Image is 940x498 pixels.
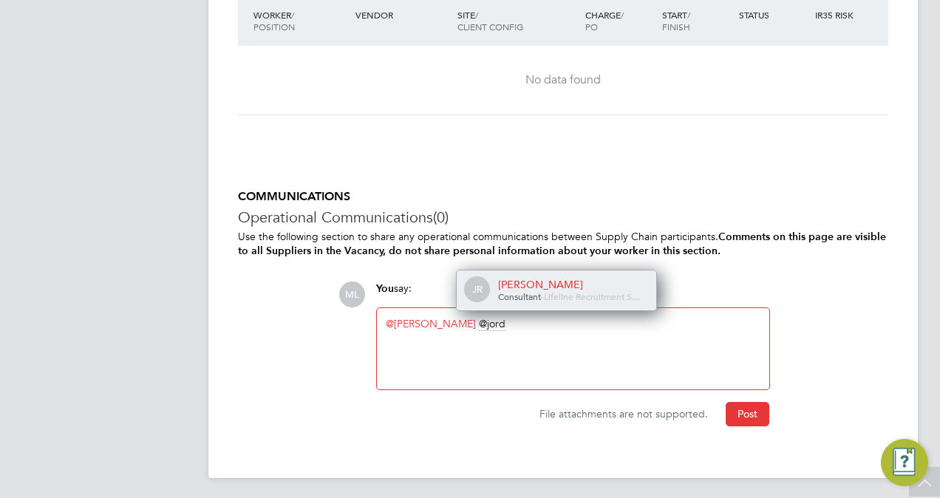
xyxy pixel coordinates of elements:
span: / Client Config [457,9,523,33]
span: File attachments are not supported. [539,407,708,420]
div: say: [376,282,770,307]
div: Charge [582,1,658,40]
div: IR35 Risk [811,1,862,28]
span: JR [466,278,489,301]
span: (0) [433,208,449,227]
h5: COMMUNICATIONS [238,189,888,205]
span: You [376,282,394,295]
span: ML [339,282,365,307]
span: - [541,290,544,302]
div: ​ [386,317,760,381]
div: Start [658,1,735,40]
span: / PO [585,9,624,33]
div: [PERSON_NAME] [498,278,646,291]
span: Consultant [498,290,541,302]
a: @[PERSON_NAME] [386,317,476,330]
span: jord [479,317,505,331]
div: Status [735,1,812,28]
button: Engage Resource Center [881,439,928,486]
b: Comments on this page are visible to all Suppliers in the Vacancy, do not share personal informat... [238,231,886,257]
div: No data found [253,72,873,88]
h3: Operational Communications [238,208,888,227]
span: Lifeline Recruitment S… [544,290,641,302]
div: Vendor [352,1,454,28]
div: Site [454,1,582,40]
p: Use the following section to share any operational communications between Supply Chain participants. [238,230,888,258]
span: / Finish [662,9,690,33]
div: Worker [250,1,352,40]
button: Post [726,402,769,426]
span: / Position [253,9,295,33]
